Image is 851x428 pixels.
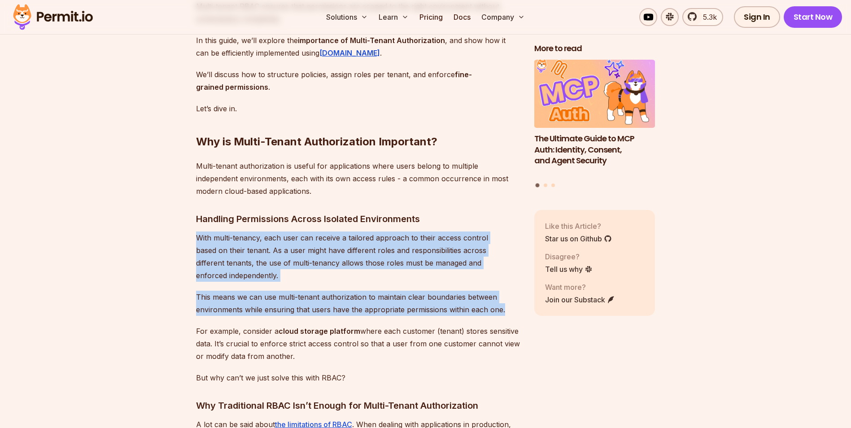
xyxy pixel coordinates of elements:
a: 5.3k [682,8,723,26]
button: Solutions [323,8,371,26]
a: Start Now [784,6,842,28]
a: Star us on Github [545,233,612,244]
strong: fine-grained permissions [196,70,472,92]
a: [DOMAIN_NAME] [319,48,380,57]
p: Multi-tenant authorization is useful for applications where users belong to multiple independent ... [196,160,520,197]
p: This means we can use multi-tenant authorization to maintain clear boundaries between environment... [196,291,520,316]
h3: Handling Permissions Across Isolated Environments [196,212,520,226]
h3: The Ultimate Guide to MCP Auth: Identity, Consent, and Agent Security [534,133,655,166]
strong: importance of Multi-Tenant Authorization [298,36,445,45]
h2: Why is Multi-Tenant Authorization Important? [196,99,520,149]
a: The Ultimate Guide to MCP Auth: Identity, Consent, and Agent SecurityThe Ultimate Guide to MCP Au... [534,60,655,178]
p: But why can’t we just solve this with RBAC? [196,371,520,384]
span: 5.3k [698,12,717,22]
a: Tell us why [545,263,593,274]
a: Sign In [734,6,780,28]
img: The Ultimate Guide to MCP Auth: Identity, Consent, and Agent Security [534,60,655,128]
p: Want more? [545,281,615,292]
button: Go to slide 3 [551,183,555,187]
li: 1 of 3 [534,60,655,178]
button: Go to slide 1 [536,183,540,187]
a: Docs [450,8,474,26]
a: Join our Substack [545,294,615,305]
p: With multi-tenancy, each user can receive a tailored approach to their access control based on th... [196,231,520,282]
strong: cloud storage platform [279,327,360,336]
button: Company [478,8,528,26]
p: Disagree? [545,251,593,262]
p: Like this Article? [545,220,612,231]
p: For example, consider a where each customer (tenant) stores sensitive data. It’s crucial to enfor... [196,325,520,362]
p: We’ll discuss how to structure policies, assign roles per tenant, and enforce . [196,68,520,93]
a: Pricing [416,8,446,26]
p: Let’s dive in. [196,102,520,115]
h2: More to read [534,43,655,54]
button: Learn [375,8,412,26]
p: In this guide, we’ll explore the , and show how it can be efficiently implemented using . [196,34,520,59]
button: Go to slide 2 [544,183,547,187]
h3: Why Traditional RBAC Isn’t Enough for Multi-Tenant Authorization [196,398,520,413]
img: Permit logo [9,2,97,32]
div: Posts [534,60,655,188]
